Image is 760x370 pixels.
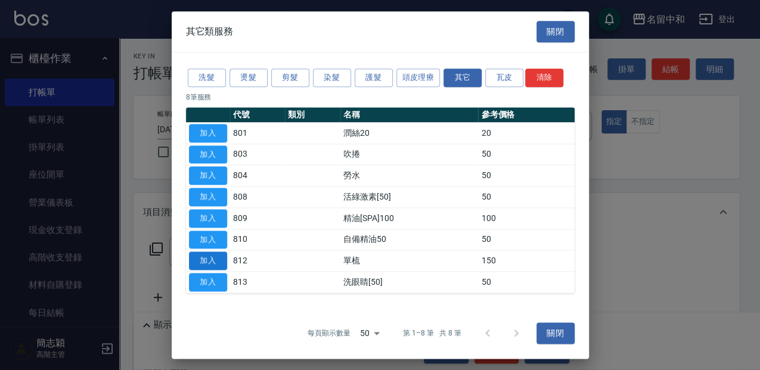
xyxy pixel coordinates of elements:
p: 第 1–8 筆 共 8 筆 [403,328,461,338]
div: 50 [355,317,384,349]
button: 加入 [189,209,227,228]
td: 803 [230,144,286,165]
td: 150 [478,250,574,272]
td: 804 [230,165,286,186]
td: 813 [230,272,286,293]
button: 燙髮 [229,69,268,87]
th: 名稱 [340,107,478,123]
button: 加入 [189,188,227,206]
button: 加入 [189,273,227,291]
button: 頭皮理療 [396,69,441,87]
button: 關閉 [536,21,575,43]
td: 勞水 [340,165,478,186]
th: 參考價格 [478,107,574,123]
p: 每頁顯示數量 [308,328,350,338]
button: 洗髮 [188,69,226,87]
td: 50 [478,272,574,293]
td: 50 [478,165,574,186]
button: 關閉 [536,322,575,344]
button: 瓦皮 [485,69,523,87]
button: 剪髮 [271,69,309,87]
td: 810 [230,229,286,250]
th: 類別 [285,107,340,123]
button: 加入 [189,145,227,164]
td: 100 [478,208,574,229]
td: 812 [230,250,286,272]
td: 活綠激素[50] [340,186,478,208]
td: 809 [230,208,286,229]
button: 清除 [525,69,563,87]
button: 加入 [189,231,227,249]
p: 8 筆服務 [186,92,575,102]
td: 吹捲 [340,144,478,165]
td: 自備精油50 [340,229,478,250]
button: 加入 [189,167,227,185]
button: 護髮 [355,69,393,87]
th: 代號 [230,107,286,123]
td: 洗眼睛[50] [340,272,478,293]
button: 加入 [189,252,227,270]
td: 潤絲20 [340,123,478,144]
td: 單梳 [340,250,478,272]
button: 其它 [443,69,482,87]
td: 20 [478,123,574,144]
td: 808 [230,186,286,208]
button: 染髮 [313,69,351,87]
td: 精油[SPA]100 [340,208,478,229]
span: 其它類服務 [186,26,234,38]
button: 加入 [189,124,227,142]
td: 801 [230,123,286,144]
td: 50 [478,144,574,165]
td: 50 [478,229,574,250]
td: 50 [478,186,574,208]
